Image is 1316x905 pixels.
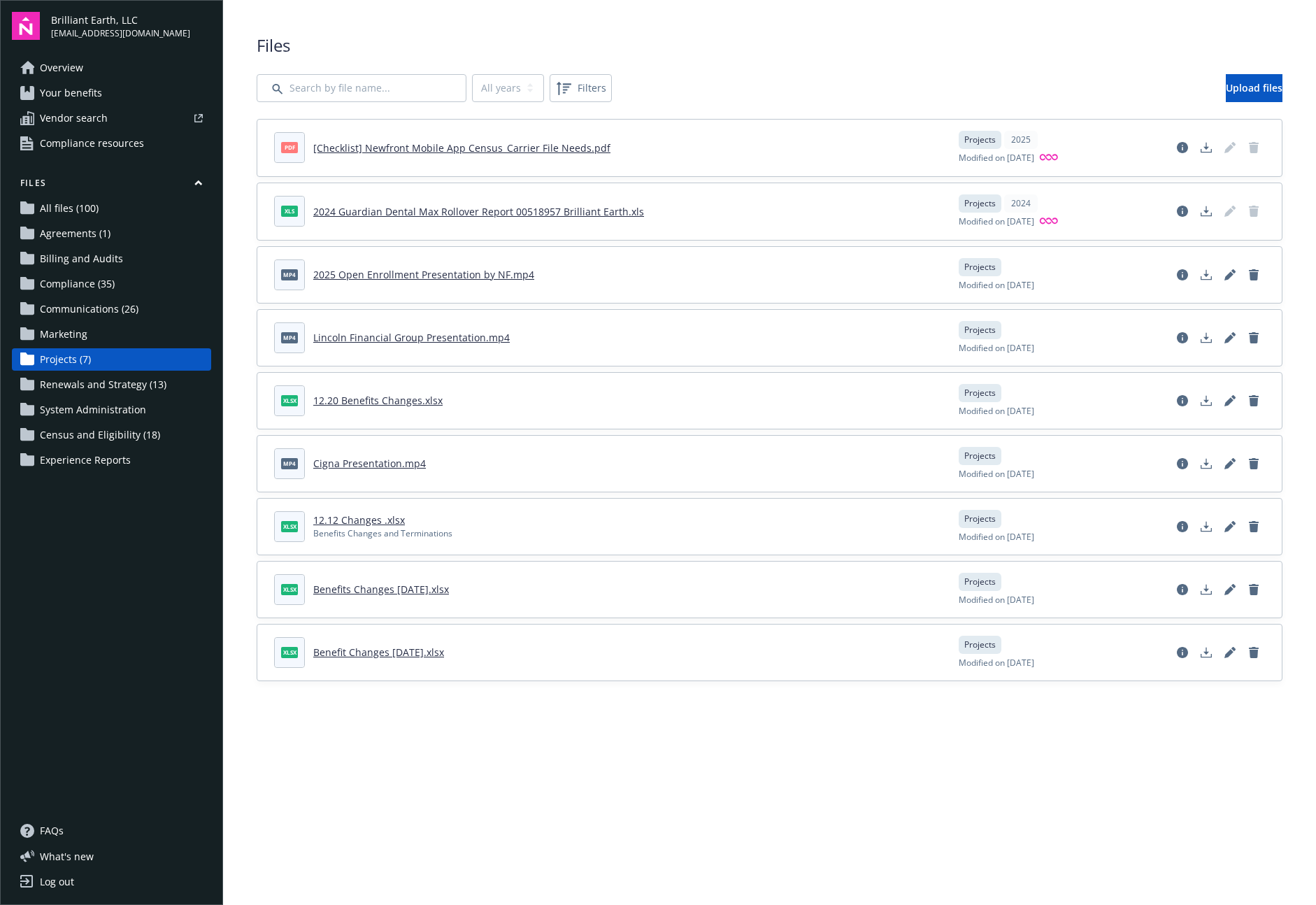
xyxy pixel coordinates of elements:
span: mp4 [281,458,298,469]
a: Download document [1195,641,1217,664]
img: navigator-logo.svg [12,12,40,40]
a: Compliance resources [12,132,211,155]
span: Your benefits [40,82,102,104]
span: xls [281,206,298,216]
a: Communications (26) [12,298,211,320]
span: Modified on [DATE] [959,152,1034,165]
a: Benefit Changes [DATE].xlsx [313,646,444,659]
span: xlsx [281,647,298,657]
span: Modified on [DATE] [959,657,1034,669]
span: Experience Reports [40,449,131,471]
a: Lincoln Financial Group Presentation.mp4 [313,331,510,344]
span: Filters [578,80,606,95]
button: Filters [550,74,612,102]
a: Edit document [1219,452,1241,475]
a: View file details [1171,200,1194,222]
span: Projects [964,134,996,146]
span: System Administration [40,399,146,421]
a: System Administration [12,399,211,421]
span: Agreements (1) [40,222,110,245]
a: Edit document [1219,578,1241,601]
a: Edit document [1219,390,1241,412]
span: Renewals and Strategy (13) [40,373,166,396]
span: Projects [964,197,996,210]
span: Projects [964,261,996,273]
a: Delete document [1243,390,1265,412]
a: View file details [1171,264,1194,286]
a: Census and Eligibility (18) [12,424,211,446]
a: Delete document [1243,327,1265,349]
a: Upload files [1226,74,1282,102]
a: Delete document [1243,578,1265,601]
a: Delete document [1243,264,1265,286]
a: View file details [1171,515,1194,538]
a: View file details [1171,136,1194,159]
span: Projects [964,513,996,525]
span: pdf [281,142,298,152]
a: Edit document [1219,515,1241,538]
span: Projects [964,576,996,588]
div: 2025 [1004,131,1038,149]
a: Delete document [1243,641,1265,664]
span: Edit document [1219,136,1241,159]
span: Modified on [DATE] [959,594,1034,606]
span: Overview [40,57,83,79]
a: Cigna Presentation.mp4 [313,457,426,470]
div: 2024 [1004,194,1038,213]
span: FAQs [40,820,64,842]
button: Files [12,177,211,194]
a: Download document [1195,200,1217,222]
a: Marketing [12,323,211,345]
span: Vendor search [40,107,108,129]
span: Upload files [1226,81,1282,94]
a: 2025 Open Enrollment Presentation by NF.mp4 [313,268,534,281]
a: View file details [1171,578,1194,601]
a: Download document [1195,452,1217,475]
span: Delete document [1243,136,1265,159]
span: Projects (7) [40,348,91,371]
span: Edit document [1219,200,1241,222]
span: Modified on [DATE] [959,468,1034,480]
span: What ' s new [40,849,94,864]
span: Modified on [DATE] [959,215,1034,229]
a: 12.20 Benefits Changes.xlsx [313,394,443,407]
span: Modified on [DATE] [959,531,1034,543]
a: Your benefits [12,82,211,104]
a: Experience Reports [12,449,211,471]
a: All files (100) [12,197,211,220]
span: Modified on [DATE] [959,405,1034,418]
a: Renewals and Strategy (13) [12,373,211,396]
span: Files [257,34,1282,57]
a: Edit document [1219,641,1241,664]
a: View file details [1171,327,1194,349]
span: Marketing [40,323,87,345]
a: Compliance (35) [12,273,211,295]
div: Benefits Changes and Terminations [313,527,452,540]
a: Overview [12,57,211,79]
a: Download document [1195,578,1217,601]
span: mp4 [281,332,298,343]
span: Modified on [DATE] [959,279,1034,292]
a: Agreements (1) [12,222,211,245]
a: FAQs [12,820,211,842]
a: 2024 Guardian Dental Max Rollover Report 00518957 Brilliant Earth.xls [313,205,644,218]
button: Brilliant Earth, LLC[EMAIL_ADDRESS][DOMAIN_NAME] [51,12,211,40]
a: Edit document [1219,327,1241,349]
span: xlsx [281,584,298,594]
a: Delete document [1243,452,1265,475]
span: Filters [552,77,609,99]
a: View file details [1171,641,1194,664]
a: Benefits Changes [DATE].xlsx [313,583,449,596]
div: Log out [40,871,74,893]
a: Vendor search [12,107,211,129]
span: Projects [964,324,996,336]
span: All files (100) [40,197,99,220]
span: Delete document [1243,200,1265,222]
span: Compliance resources [40,132,144,155]
span: Modified on [DATE] [959,342,1034,355]
a: Download document [1195,515,1217,538]
span: Brilliant Earth, LLC [51,13,190,27]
